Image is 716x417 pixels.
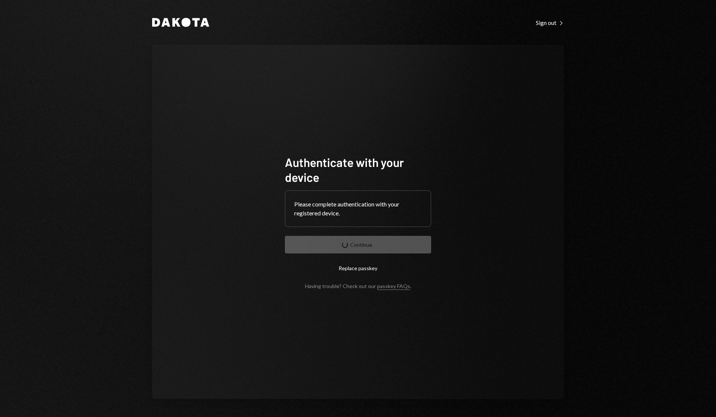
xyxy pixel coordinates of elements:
div: Sign out [536,19,564,26]
div: Having trouble? Check out our . [305,283,411,289]
h1: Authenticate with your device [285,155,431,184]
button: Replace passkey [285,259,431,277]
a: Sign out [536,18,564,26]
a: passkey FAQs [377,283,410,290]
div: Please complete authentication with your registered device. [294,200,422,218]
